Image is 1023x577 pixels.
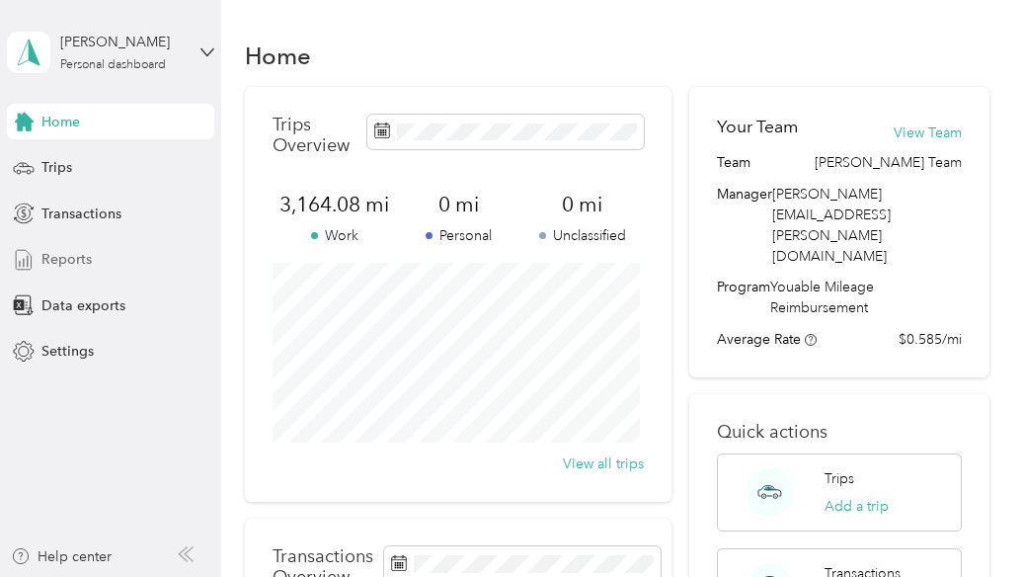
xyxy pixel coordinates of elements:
button: Help center [11,546,112,567]
span: $0.585/mi [899,329,962,350]
h2: Your Team [717,115,798,139]
span: Settings [41,341,94,362]
span: Trips [41,157,72,178]
span: Manager [717,184,772,267]
span: [PERSON_NAME] Team [815,152,962,173]
p: Quick actions [717,422,962,443]
div: [PERSON_NAME] [60,32,184,52]
span: Transactions [41,204,121,224]
span: 0 mi [396,191,519,218]
p: Work [273,225,396,246]
span: Team [717,152,750,173]
button: View Team [894,123,962,143]
span: [PERSON_NAME][EMAIL_ADDRESS][PERSON_NAME][DOMAIN_NAME] [772,186,891,265]
span: Reports [41,249,92,270]
span: Youable Mileage Reimbursement [770,277,962,318]
div: Personal dashboard [60,59,166,71]
span: Program [717,277,770,318]
span: 0 mi [520,191,644,218]
p: Unclassified [520,225,644,246]
p: Trips [825,468,854,489]
span: 3,164.08 mi [273,191,396,218]
button: Add a trip [825,496,889,517]
span: Home [41,112,80,132]
span: Average Rate [717,331,801,348]
button: View all trips [563,453,644,474]
iframe: Everlance-gr Chat Button Frame [912,466,1023,577]
h1: Home [245,45,311,66]
p: Personal [396,225,519,246]
span: Data exports [41,295,125,316]
p: Trips Overview [273,115,357,156]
